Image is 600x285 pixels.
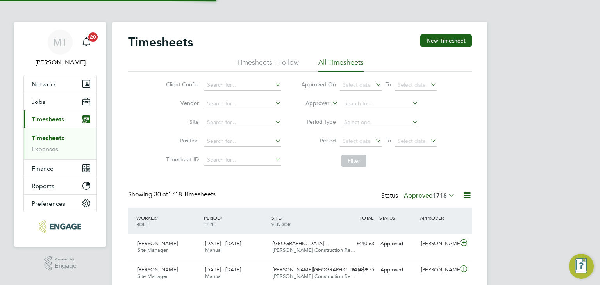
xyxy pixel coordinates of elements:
[23,30,97,67] a: MT[PERSON_NAME]
[23,220,97,233] a: Go to home page
[88,32,98,42] span: 20
[24,177,96,194] button: Reports
[270,211,337,231] div: SITE
[294,100,329,107] label: Approver
[204,80,281,91] input: Search for...
[32,200,65,207] span: Preferences
[398,81,426,88] span: Select date
[156,215,158,221] span: /
[32,145,58,153] a: Expenses
[137,247,168,253] span: Site Manager
[237,58,299,72] li: Timesheets I Follow
[273,266,368,273] span: [PERSON_NAME][GEOGRAPHIC_DATA] 8
[79,30,94,55] a: 20
[205,240,241,247] span: [DATE] - [DATE]
[404,192,455,199] label: Approved
[164,156,199,163] label: Timesheet ID
[377,237,418,250] div: Approved
[24,75,96,93] button: Network
[39,220,81,233] img: acr-ltd-logo-retina.png
[337,264,377,276] div: £1,468.75
[154,191,168,198] span: 30 of
[23,58,97,67] span: Martina Taylor
[418,264,459,276] div: [PERSON_NAME]
[273,240,329,247] span: [GEOGRAPHIC_DATA]…
[164,81,199,88] label: Client Config
[55,256,77,263] span: Powered by
[433,192,447,199] span: 1718
[204,136,281,147] input: Search for...
[281,215,282,221] span: /
[341,98,418,109] input: Search for...
[420,34,472,47] button: New Timesheet
[205,247,222,253] span: Manual
[24,160,96,177] button: Finance
[164,118,199,125] label: Site
[32,182,54,190] span: Reports
[14,22,106,247] nav: Main navigation
[205,266,241,273] span: [DATE] - [DATE]
[24,128,96,159] div: Timesheets
[341,117,418,128] input: Select one
[205,273,222,280] span: Manual
[383,135,393,146] span: To
[418,237,459,250] div: [PERSON_NAME]
[341,155,366,167] button: Filter
[204,117,281,128] input: Search for...
[204,155,281,166] input: Search for...
[137,240,178,247] span: [PERSON_NAME]
[359,215,373,221] span: TOTAL
[53,37,67,47] span: MT
[418,211,459,225] div: APPROVER
[154,191,216,198] span: 1718 Timesheets
[24,195,96,212] button: Preferences
[343,81,371,88] span: Select date
[383,79,393,89] span: To
[202,211,270,231] div: PERIOD
[377,264,418,276] div: Approved
[301,81,336,88] label: Approved On
[32,116,64,123] span: Timesheets
[136,221,148,227] span: ROLE
[381,191,456,201] div: Status
[128,34,193,50] h2: Timesheets
[301,118,336,125] label: Period Type
[137,273,168,280] span: Site Manager
[164,100,199,107] label: Vendor
[32,134,64,142] a: Timesheets
[273,273,355,280] span: [PERSON_NAME] Construction Re…
[377,211,418,225] div: STATUS
[44,256,77,271] a: Powered byEngage
[301,137,336,144] label: Period
[32,98,45,105] span: Jobs
[55,263,77,269] span: Engage
[273,247,355,253] span: [PERSON_NAME] Construction Re…
[318,58,364,72] li: All Timesheets
[164,137,199,144] label: Position
[569,254,594,279] button: Engage Resource Center
[343,137,371,144] span: Select date
[204,98,281,109] input: Search for...
[337,237,377,250] div: £440.63
[398,137,426,144] span: Select date
[32,165,54,172] span: Finance
[32,80,56,88] span: Network
[134,211,202,231] div: WORKER
[24,110,96,128] button: Timesheets
[221,215,222,221] span: /
[128,191,217,199] div: Showing
[204,221,215,227] span: TYPE
[137,266,178,273] span: [PERSON_NAME]
[24,93,96,110] button: Jobs
[271,221,291,227] span: VENDOR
